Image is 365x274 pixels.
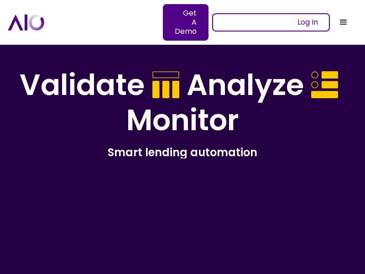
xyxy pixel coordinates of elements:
a: Get A Demo [163,4,209,41]
h1: Validate [20,68,145,103]
div: menu [330,9,357,36]
h1: Monitor [126,103,239,138]
h2: Smart lending automation [15,145,350,159]
h1: Analyze [187,68,304,103]
a: Log In [212,13,330,32]
a: home [8,14,212,30]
